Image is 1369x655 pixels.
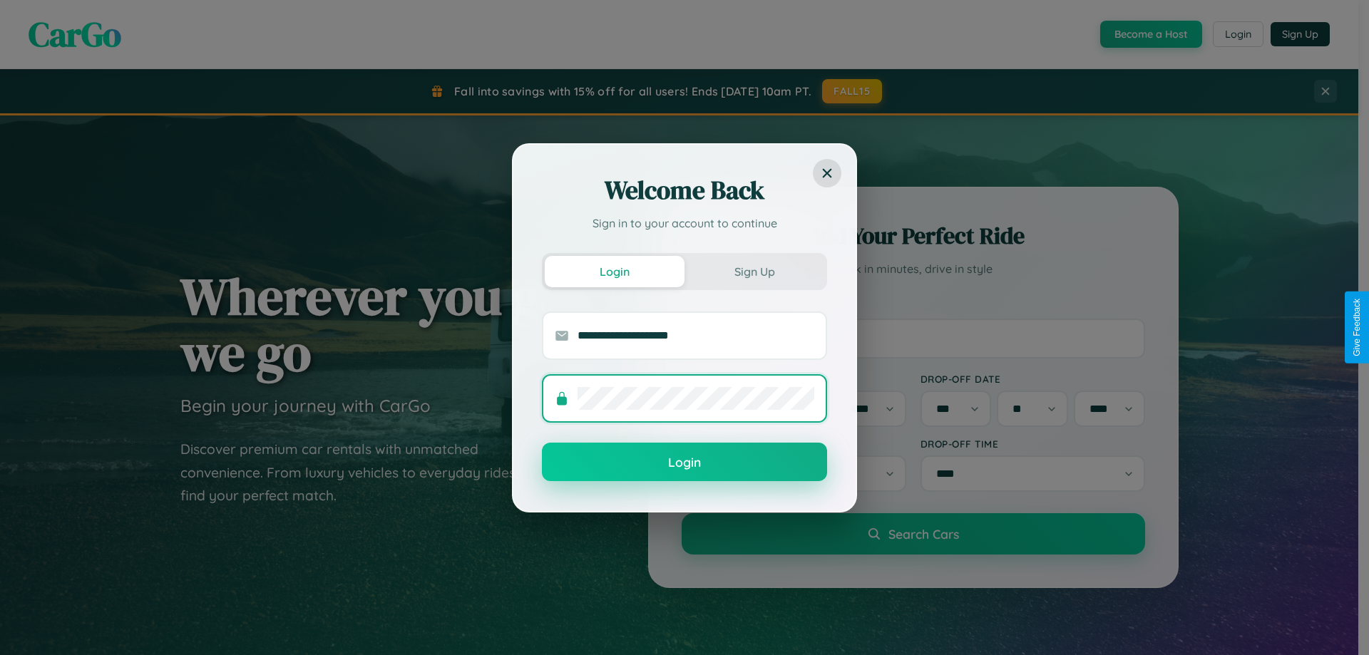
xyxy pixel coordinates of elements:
button: Login [542,443,827,481]
button: Sign Up [684,256,824,287]
h2: Welcome Back [542,173,827,207]
button: Login [545,256,684,287]
p: Sign in to your account to continue [542,215,827,232]
div: Give Feedback [1352,299,1362,356]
